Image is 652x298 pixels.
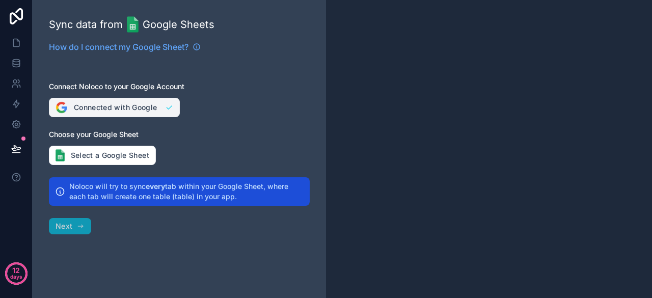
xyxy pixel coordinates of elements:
span: Sync data from [49,17,123,32]
h2: Noloco will try to sync tab within your Google Sheet, where each tab will create one table (table... [69,181,304,202]
img: Sign in With Google Logo [56,101,68,114]
p: days [10,269,22,284]
button: Select a Google Sheet [49,146,156,165]
button: Connected with Google [49,98,180,117]
label: Choose your Google Sheet [49,129,310,140]
a: How do I connect my Google Sheet? [49,41,201,53]
label: Connect Noloco to your Google Account [49,82,310,92]
img: Google Sheets Logo [56,149,65,161]
span: Google Sheets [143,17,214,32]
p: 12 [12,265,20,276]
img: Google Sheets logo [127,16,139,33]
strong: every [146,182,165,191]
span: How do I connect my Google Sheet? [49,41,188,53]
